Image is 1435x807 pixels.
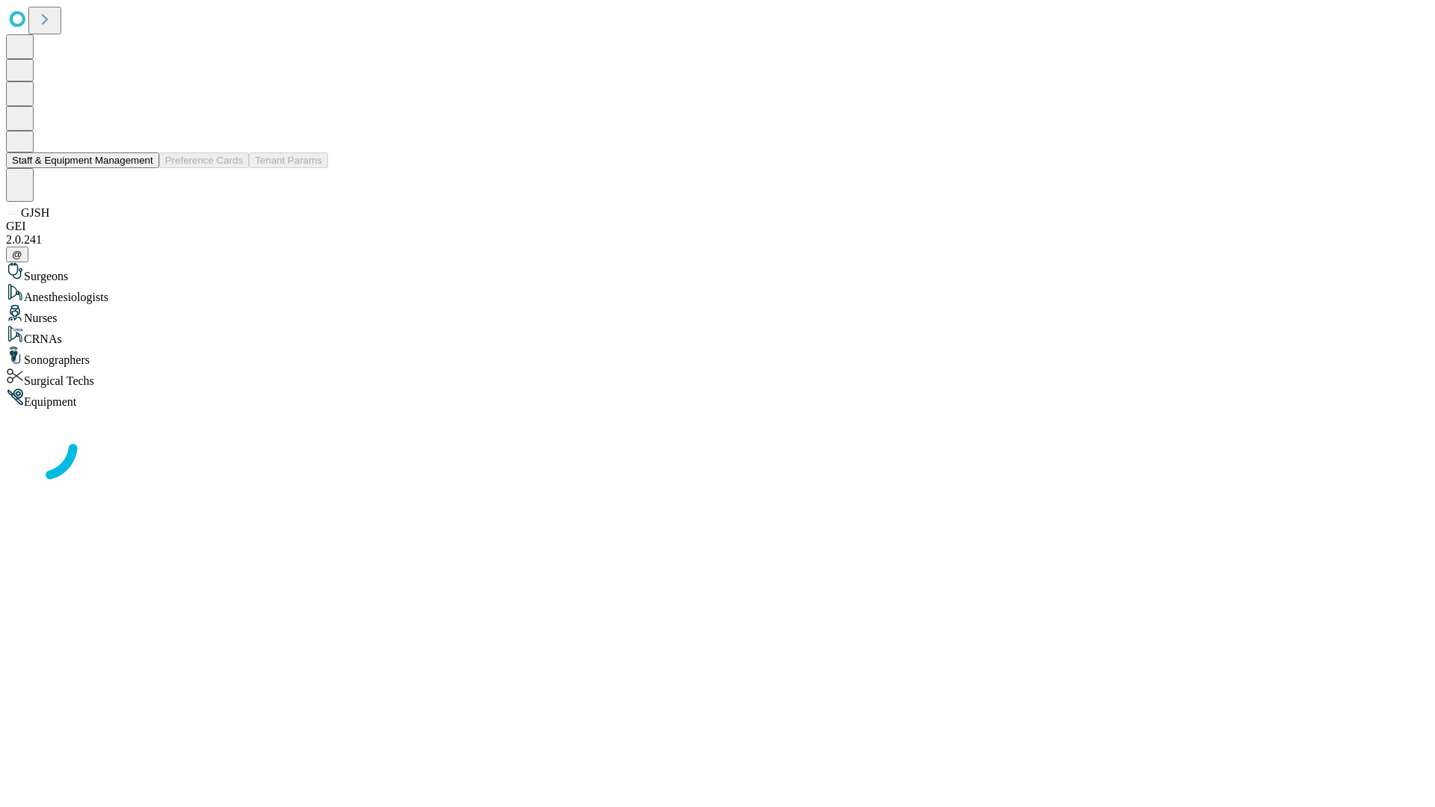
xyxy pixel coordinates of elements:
[6,304,1429,325] div: Nurses
[6,152,159,168] button: Staff & Equipment Management
[6,262,1429,283] div: Surgeons
[159,152,249,168] button: Preference Cards
[21,206,49,219] span: GJSH
[6,233,1429,247] div: 2.0.241
[6,247,28,262] button: @
[6,346,1429,367] div: Sonographers
[6,220,1429,233] div: GEI
[6,325,1429,346] div: CRNAs
[249,152,328,168] button: Tenant Params
[6,283,1429,304] div: Anesthesiologists
[12,249,22,260] span: @
[6,367,1429,388] div: Surgical Techs
[6,388,1429,409] div: Equipment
